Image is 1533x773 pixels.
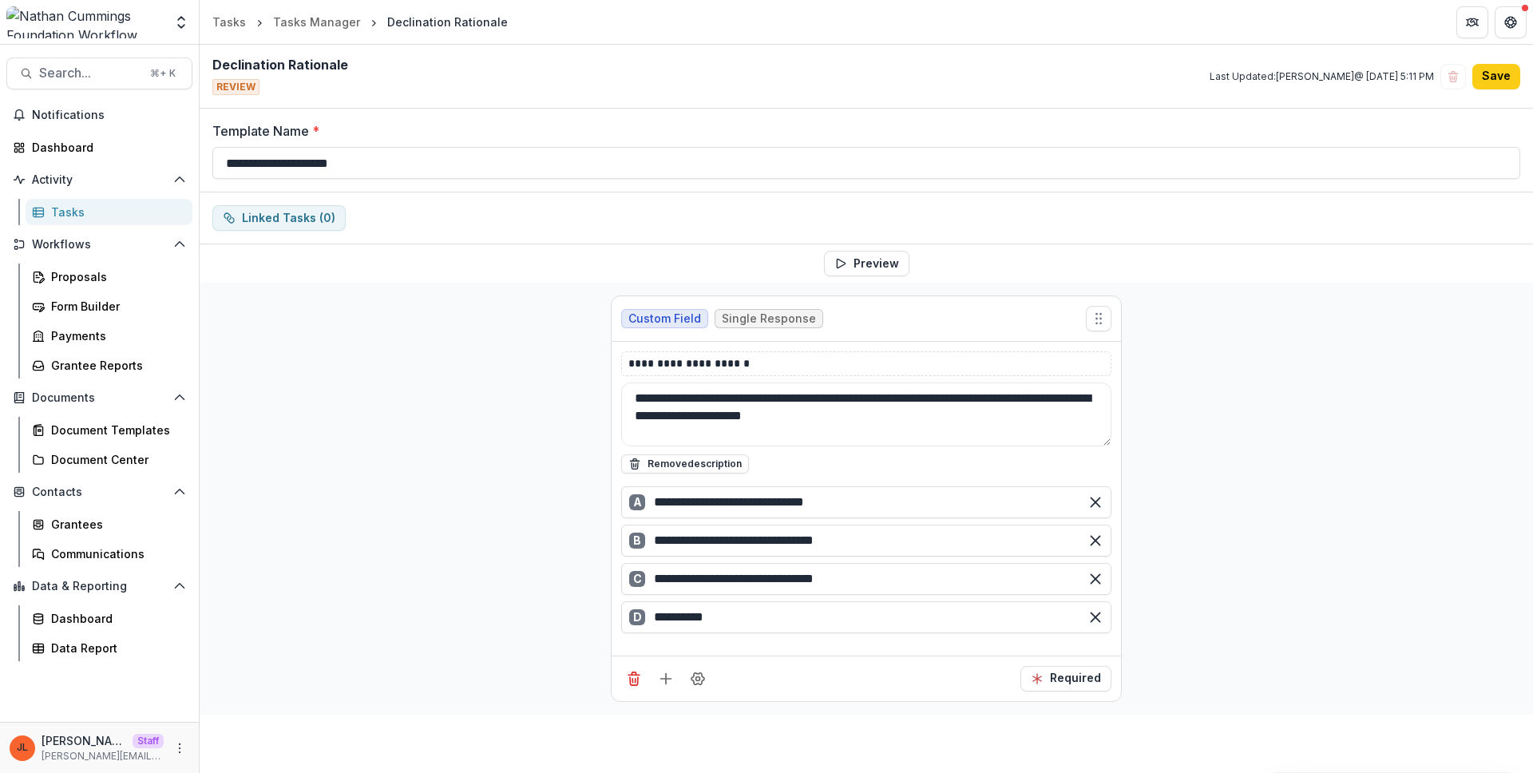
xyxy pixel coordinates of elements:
[212,121,1511,141] label: Template Name
[51,327,180,344] div: Payments
[42,749,164,763] p: [PERSON_NAME][EMAIL_ADDRESS][DOMAIN_NAME]
[722,312,816,326] span: Single Response
[42,732,126,749] p: [PERSON_NAME]
[26,511,192,537] a: Grantees
[51,516,180,533] div: Grantees
[1086,306,1111,331] button: Move field
[51,422,180,438] div: Document Templates
[212,205,346,231] button: dependent-tasks
[170,6,192,38] button: Open entity switcher
[629,571,645,587] div: C
[6,167,192,192] button: Open Activity
[51,640,180,656] div: Data Report
[1495,6,1527,38] button: Get Help
[1083,605,1108,630] button: Remove option
[51,204,180,220] div: Tasks
[1020,666,1111,692] button: Required
[6,102,192,128] button: Notifications
[6,232,192,257] button: Open Workflows
[267,10,366,34] a: Tasks Manager
[51,451,180,468] div: Document Center
[51,545,180,562] div: Communications
[32,139,180,156] div: Dashboard
[26,264,192,290] a: Proposals
[6,6,164,38] img: Nathan Cummings Foundation Workflow Sandbox logo
[32,238,167,252] span: Workflows
[824,251,909,276] button: Preview
[212,79,259,95] span: REVIEW
[629,609,645,625] div: D
[621,666,647,692] button: Delete field
[39,65,141,81] span: Search...
[51,268,180,285] div: Proposals
[387,14,508,30] div: Declination Rationale
[26,541,192,567] a: Communications
[32,391,167,405] span: Documents
[628,312,701,326] span: Custom Field
[1456,6,1488,38] button: Partners
[26,199,192,225] a: Tasks
[170,739,189,758] button: More
[26,417,192,443] a: Document Templates
[32,109,186,122] span: Notifications
[26,446,192,473] a: Document Center
[212,57,348,73] h2: Declination Rationale
[206,10,252,34] a: Tasks
[51,610,180,627] div: Dashboard
[26,323,192,349] a: Payments
[6,134,192,161] a: Dashboard
[17,743,28,753] div: Jeanne Locker
[1440,64,1466,89] button: Delete template
[6,479,192,505] button: Open Contacts
[653,666,679,692] button: Add field
[206,10,514,34] nav: breadcrumb
[133,734,164,748] p: Staff
[6,573,192,599] button: Open Data & Reporting
[1083,528,1108,553] button: Remove option
[621,454,749,474] button: Removedescription
[1083,490,1108,515] button: Remove option
[1083,566,1108,592] button: Remove option
[51,357,180,374] div: Grantee Reports
[1472,64,1520,89] button: Save
[32,173,167,187] span: Activity
[26,293,192,319] a: Form Builder
[629,494,645,510] div: A
[6,57,192,89] button: Search...
[273,14,360,30] div: Tasks Manager
[1210,69,1434,84] p: Last Updated: [PERSON_NAME] @ [DATE] 5:11 PM
[26,605,192,632] a: Dashboard
[32,580,167,593] span: Data & Reporting
[685,666,711,692] button: Field Settings
[212,14,246,30] div: Tasks
[629,533,645,549] div: B
[6,385,192,410] button: Open Documents
[26,352,192,379] a: Grantee Reports
[147,65,179,82] div: ⌘ + K
[32,486,167,499] span: Contacts
[51,298,180,315] div: Form Builder
[26,635,192,661] a: Data Report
